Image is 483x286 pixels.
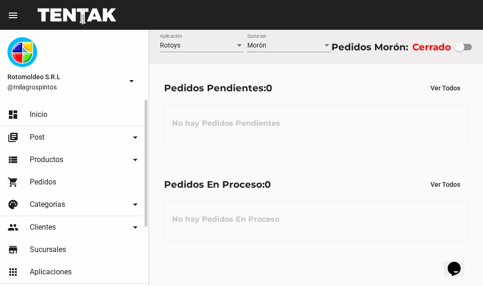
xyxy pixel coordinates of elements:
h3: No hay Pedidos Pendientes [165,109,288,137]
div: Pedidos En Proceso: [164,177,271,192]
span: Sucursales [30,245,66,254]
h3: No hay Pedidos En Proceso [165,205,287,233]
button: Ver Todos [423,176,468,193]
mat-icon: menu [7,10,19,21]
mat-icon: palette [7,199,19,210]
mat-icon: arrow_drop_down [130,132,141,143]
mat-icon: library_books [7,132,19,143]
span: Rotomoldeo S.R.L [7,71,122,82]
div: Pedidos Pendientes: [164,81,272,95]
span: @milagrospintos [7,82,122,92]
span: Ver Todos [430,181,460,188]
img: 85f79f30-0cb5-4305-9472-3fd676a528fb.png [7,37,37,67]
span: 0 [265,179,271,190]
span: Pedidos [30,177,56,187]
span: Inicio [30,110,47,119]
mat-icon: store [7,244,19,255]
mat-icon: arrow_drop_down [130,154,141,165]
button: Ver Todos [423,80,468,96]
span: Morón [247,41,266,49]
span: 0 [266,82,272,94]
span: Productos [30,155,63,164]
mat-icon: arrow_drop_down [126,75,137,87]
mat-icon: people [7,222,19,233]
label: Cerrado [412,40,451,54]
span: Aplicaciones [30,267,72,277]
span: Ver Todos [430,84,460,92]
iframe: chat widget [444,249,474,277]
mat-icon: dashboard [7,109,19,120]
mat-icon: view_list [7,154,19,165]
mat-icon: arrow_drop_down [130,222,141,233]
span: Rotoys [160,41,180,49]
span: Post [30,133,45,142]
mat-icon: arrow_drop_down [130,199,141,210]
div: Pedidos Morón: [331,40,408,54]
span: Categorías [30,200,65,209]
span: Clientes [30,223,56,232]
mat-icon: shopping_cart [7,177,19,188]
mat-icon: apps [7,266,19,278]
